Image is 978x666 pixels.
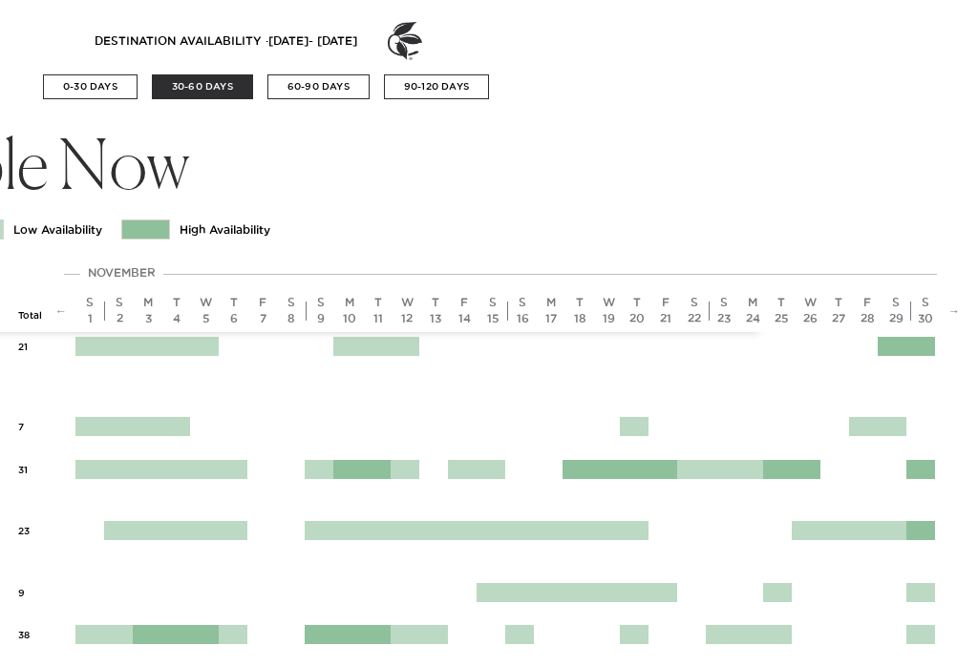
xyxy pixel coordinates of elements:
div: F [858,295,877,311]
div: 20 [627,311,647,327]
div: 25 [772,311,791,327]
div: 28 [858,311,877,327]
div: 38 [18,625,47,642]
div: M [340,295,359,311]
div: W [599,295,618,311]
div: 15 [483,311,502,327]
div: F [656,295,675,311]
div: 9 [18,583,47,600]
div: S [714,295,733,311]
div: 1 [80,311,99,327]
div: W [196,295,215,311]
div: Total [18,309,47,323]
div: 16 [513,311,532,327]
div: DESTINATION AVAILABILITY · [DATE] - [DATE] [95,34,357,48]
img: ER_Logo_Bug_Dark_Grey.a7df47556c74605c8875.png [386,22,424,60]
div: M [743,295,762,311]
div: 29 [886,311,905,327]
div: T [369,295,388,311]
div: 3 [138,311,158,327]
div: S [886,295,905,311]
div: M [138,295,158,311]
div: T [167,295,186,311]
div: F [253,295,272,311]
div: 7 [253,311,272,327]
div: 17 [542,311,561,327]
div: T [829,295,848,311]
div: S [916,295,935,311]
div: F [455,295,474,311]
div: 11 [369,311,388,327]
div: M [542,295,561,311]
td: Low Availability [4,220,122,239]
a: ← [55,304,67,317]
div: 13 [426,311,445,327]
div: 12 [397,311,416,327]
div: S [80,295,99,311]
div: T [772,295,791,311]
td: High Availability [170,220,290,239]
div: 5 [196,311,215,327]
div: 21 [656,311,675,327]
div: 31 [18,460,47,477]
div: 6 [224,311,244,327]
div: 10 [340,311,359,327]
div: 2 [110,311,129,327]
div: S [685,295,704,311]
div: 9 [311,311,330,327]
div: S [311,295,330,311]
div: 24 [743,311,762,327]
div: 30 [916,311,935,327]
a: → [948,304,960,317]
button: 90-120 DAYS [384,74,489,99]
div: 4 [167,311,186,327]
div: 26 [800,311,819,327]
div: 23 [18,521,47,538]
div: 19 [599,311,618,327]
div: 23 [714,311,733,327]
button: 30-60 DAYS [152,74,253,99]
div: S [483,295,502,311]
div: S [282,295,301,311]
div: S [110,295,129,311]
div: 7 [18,417,47,434]
div: 27 [829,311,848,327]
div: 21 [18,337,47,354]
div: 18 [570,311,589,327]
div: November [80,263,163,282]
div: 14 [455,311,474,327]
div: T [426,295,445,311]
button: 60-90 DAYS [267,74,370,99]
div: T [224,295,244,311]
button: 0-30 DAYS [43,74,138,99]
div: 22 [685,311,704,327]
div: W [800,295,819,311]
div: T [627,295,647,311]
div: S [513,295,532,311]
div: W [397,295,416,311]
div: T [570,295,589,311]
div: 8 [282,311,301,327]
